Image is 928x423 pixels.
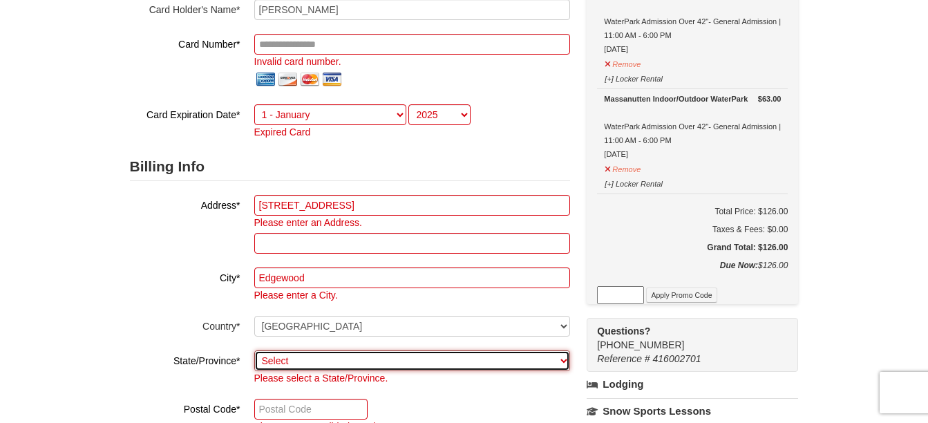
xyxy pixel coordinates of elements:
[254,217,362,228] span: Please enter an Address.
[604,173,663,191] button: [+] Locker Rental
[254,56,341,67] span: Invalid card number.
[130,316,240,333] label: Country*
[299,68,321,91] img: mastercard.png
[597,324,773,350] span: [PHONE_NUMBER]
[130,267,240,285] label: City*
[130,104,240,122] label: Card Expiration Date*
[653,353,701,364] span: 416002701
[130,153,570,181] h2: Billing Info
[597,223,788,236] div: Taxes & Fees: $0.00
[254,126,311,138] span: Expired Card
[604,92,781,161] div: WaterPark Admission Over 42"- General Admission | 11:00 AM - 6:00 PM [DATE]
[604,159,641,176] button: Remove
[597,205,788,218] h6: Total Price: $126.00
[254,399,368,420] input: Postal Code
[130,34,240,51] label: Card Number*
[646,288,717,303] button: Apply Promo Code
[130,350,240,368] label: State/Province*
[321,68,343,91] img: visa.png
[597,326,650,337] strong: Questions?
[254,290,338,301] span: Please enter a City.
[758,92,782,106] strong: $63.00
[604,68,663,86] button: [+] Locker Rental
[254,267,570,288] input: City
[597,258,788,286] div: $126.00
[597,353,650,364] span: Reference #
[254,68,276,91] img: amex.png
[130,195,240,212] label: Address*
[254,195,570,216] input: Billing Info
[604,92,781,106] div: Massanutten Indoor/Outdoor WaterPark
[604,54,641,71] button: Remove
[254,373,388,384] span: Please select a State/Province.
[597,241,788,254] h5: Grand Total: $126.00
[276,68,299,91] img: discover.png
[130,399,240,416] label: Postal Code*
[587,372,798,397] a: Lodging
[720,261,758,270] strong: Due Now:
